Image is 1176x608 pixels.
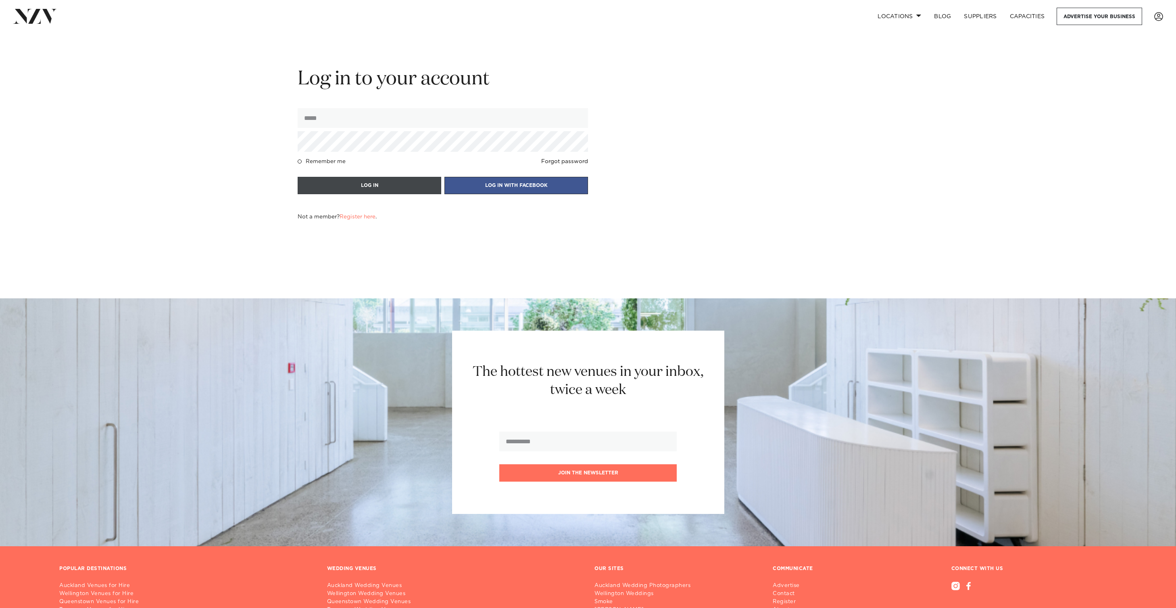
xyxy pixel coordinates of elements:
a: Auckland Wedding Photographers [594,582,697,590]
a: Auckland Venues for Hire [59,582,314,590]
a: SUPPLIERS [957,8,1003,25]
h3: CONNECT WITH US [951,566,1117,572]
a: Smoke [594,598,697,606]
img: nzv-logo.png [13,9,57,23]
a: Advertise [773,582,832,590]
a: Auckland Wedding Venues [327,582,582,590]
h4: Not a member? . [298,214,377,220]
button: LOG IN WITH FACEBOOK [444,177,588,194]
h3: COMMUNICATE [773,566,813,572]
a: Wellington Weddings [594,590,697,598]
h2: Log in to your account [298,67,588,92]
a: Register here [340,214,375,220]
a: Capacities [1003,8,1051,25]
h3: WEDDING VENUES [327,566,377,572]
a: Queenstown Venues for Hire [59,598,314,606]
h4: Remember me [306,158,346,165]
a: Locations [871,8,928,25]
h3: OUR SITES [594,566,624,572]
a: Wellington Venues for Hire [59,590,314,598]
button: LOG IN [298,177,441,194]
a: Queenstown Wedding Venues [327,598,582,606]
h2: The hottest new venues in your inbox, twice a week [463,363,713,399]
a: Register [773,598,832,606]
h3: POPULAR DESTINATIONS [59,566,127,572]
button: Join the newsletter [499,464,677,482]
a: Contact [773,590,832,598]
a: Advertise your business [1057,8,1142,25]
a: Wellington Wedding Venues [327,590,582,598]
a: LOG IN WITH FACEBOOK [444,182,588,189]
a: BLOG [928,8,957,25]
a: Forgot password [541,158,588,165]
